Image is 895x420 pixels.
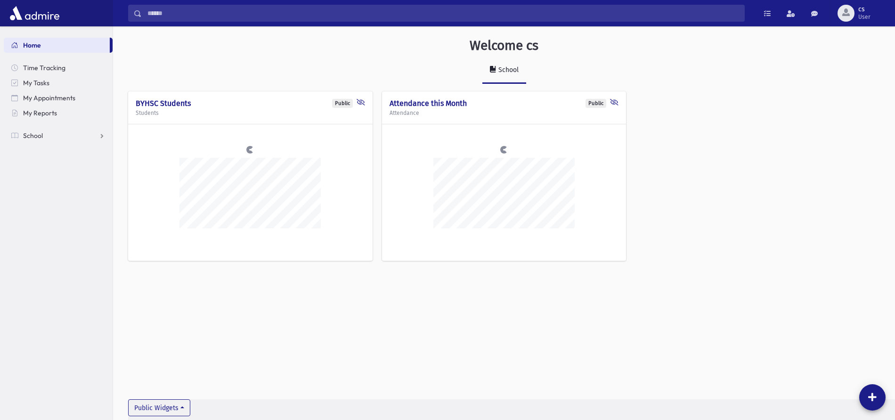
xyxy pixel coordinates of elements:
[4,105,113,121] a: My Reports
[23,94,75,102] span: My Appointments
[470,38,538,54] h3: Welcome cs
[4,90,113,105] a: My Appointments
[586,99,606,108] div: Public
[4,128,113,143] a: School
[4,38,110,53] a: Home
[136,110,365,116] h5: Students
[4,75,113,90] a: My Tasks
[390,110,619,116] h5: Attendance
[4,60,113,75] a: Time Tracking
[128,399,190,416] button: Public Widgets
[482,57,526,84] a: School
[858,13,871,21] span: User
[23,64,65,72] span: Time Tracking
[8,4,62,23] img: AdmirePro
[23,131,43,140] span: School
[390,99,619,108] h4: Attendance this Month
[23,109,57,117] span: My Reports
[23,79,49,87] span: My Tasks
[858,6,871,13] span: cs
[142,5,744,22] input: Search
[23,41,41,49] span: Home
[332,99,353,108] div: Public
[136,99,365,108] h4: BYHSC Students
[496,66,519,74] div: School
